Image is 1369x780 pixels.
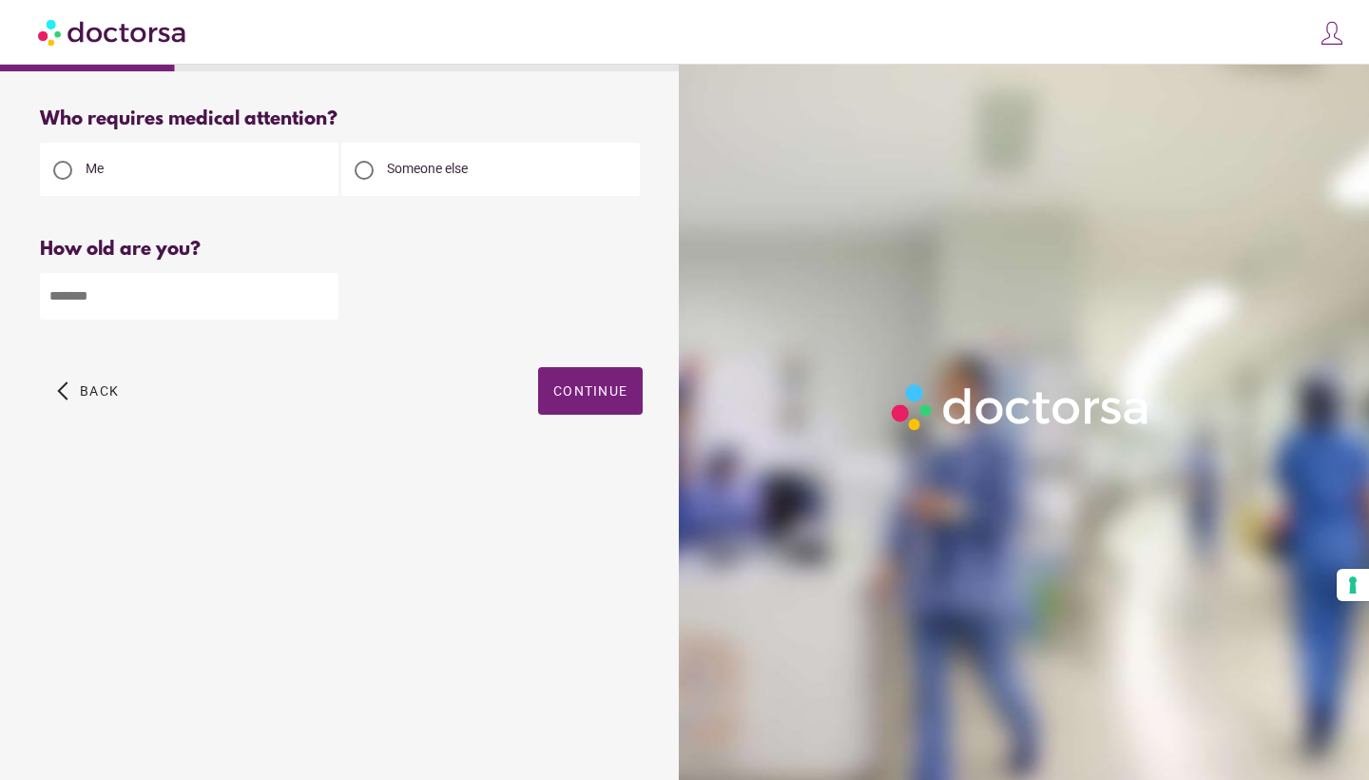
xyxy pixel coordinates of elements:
button: Your consent preferences for tracking technologies [1337,569,1369,601]
button: Continue [538,367,643,415]
span: Continue [553,383,627,399]
span: Me [86,161,104,176]
div: How old are you? [40,239,643,261]
img: Logo-Doctorsa-trans-White-partial-flat.png [884,377,1158,438]
div: Who requires medical attention? [40,108,643,130]
span: Back [80,383,119,399]
img: icons8-customer-100.png [1319,20,1345,47]
span: Someone else [387,161,468,176]
img: Doctorsa.com [38,10,188,53]
button: arrow_back_ios Back [49,367,126,415]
